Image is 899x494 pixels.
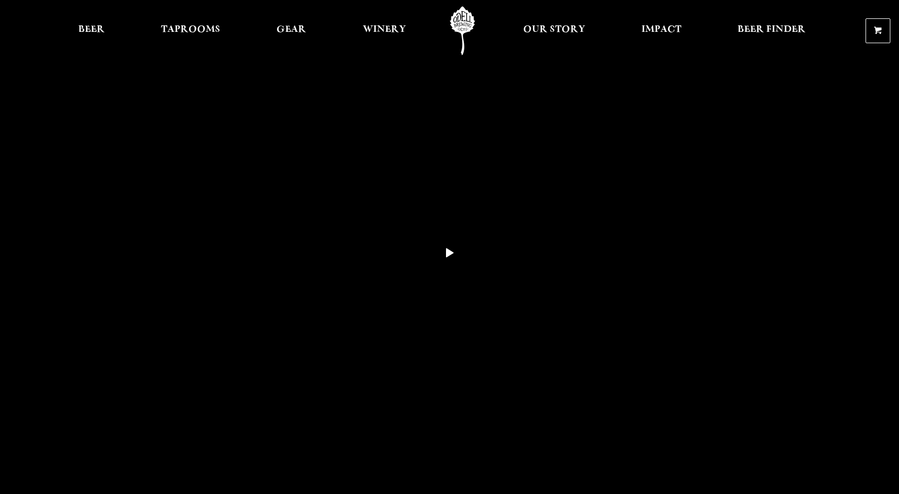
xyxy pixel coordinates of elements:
[641,25,681,34] span: Impact
[523,25,585,34] span: Our Story
[356,6,413,55] a: Winery
[71,6,112,55] a: Beer
[516,6,592,55] a: Our Story
[161,25,220,34] span: Taprooms
[276,25,306,34] span: Gear
[154,6,227,55] a: Taprooms
[634,6,688,55] a: Impact
[738,25,806,34] span: Beer Finder
[78,25,105,34] span: Beer
[731,6,813,55] a: Beer Finder
[269,6,313,55] a: Gear
[363,25,406,34] span: Winery
[442,6,483,55] a: Odell Home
